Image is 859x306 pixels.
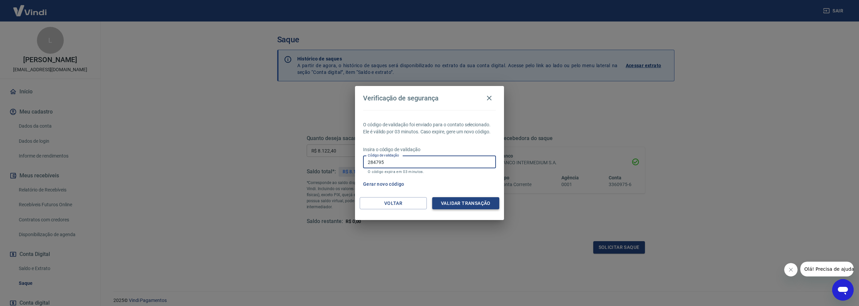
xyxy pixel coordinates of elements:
span: Olá! Precisa de ajuda? [4,5,56,10]
h4: Verificação de segurança [363,94,439,102]
button: Gerar novo código [360,178,407,190]
iframe: Botão para abrir a janela de mensagens [832,279,854,301]
p: O código expira em 03 minutos. [368,170,491,174]
p: Insira o código de validação [363,146,496,153]
iframe: Fechar mensagem [784,263,798,276]
button: Voltar [360,197,427,210]
iframe: Mensagem da empresa [800,262,854,276]
button: Validar transação [432,197,499,210]
p: O código de validação foi enviado para o contato selecionado. Ele é válido por 03 minutos. Caso e... [363,121,496,135]
label: Código de validação [368,153,399,158]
